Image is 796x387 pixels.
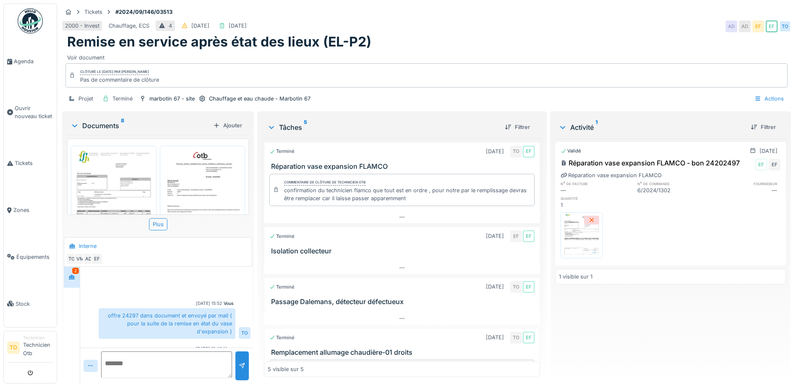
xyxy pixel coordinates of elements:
a: TO TechnicienTechnicien Otb [7,335,53,363]
div: Chauffage, ECS [109,22,149,30]
sup: 5 [304,122,307,132]
div: marbotin 67 - site [149,95,195,103]
a: Ouvrir nouveau ticket [4,85,57,140]
div: Activité [559,122,744,132]
div: Réparation vase expansion FLAMCO [561,171,662,179]
div: Terminé [269,233,295,240]
div: Réparation vase expansion FLAMCO - bon 24202497 [561,158,740,168]
div: Projet [78,95,93,103]
div: VM [74,253,86,265]
div: Terminé [269,334,295,341]
div: EF [523,332,535,343]
div: TO [510,281,522,293]
div: [DATE] [229,22,247,30]
div: TO [66,253,78,265]
div: EF [523,281,535,293]
h6: quantité [561,196,632,201]
div: AD [739,21,751,32]
div: Filtrer [747,121,779,133]
div: 1 [561,201,632,209]
div: Vous [224,346,234,352]
div: TO [510,146,522,157]
div: Voir document [67,50,786,62]
div: 4 [169,22,172,30]
span: Équipements [16,253,53,261]
a: Équipements [4,233,57,280]
div: Terminé [269,284,295,291]
div: EF [510,230,522,242]
div: TO [239,327,251,339]
div: EF [91,253,103,265]
div: Documents [70,121,210,131]
div: Terminé [269,148,295,155]
div: EF [523,230,535,242]
li: TO [7,341,20,354]
h3: Remplacement allumage chaudière-01 droits [271,348,536,356]
div: AD [726,21,737,32]
div: 6/2024/1302 [637,186,709,194]
div: Technicien [23,335,53,341]
div: TO [510,332,522,343]
h6: fournisseur [709,181,780,186]
div: Actions [751,93,788,105]
div: — [561,186,632,194]
a: Stock [4,280,57,327]
img: 1kc73utg1entn18va7cd3lcj8zos [162,148,243,263]
div: 1 visible sur 1 [559,273,592,281]
div: Vous [224,300,234,307]
div: offre 24297 dans document et envoyé par mail ( pour la suite de la remise en état du vase d'expan... [99,308,235,339]
div: [DATE] [486,283,504,291]
div: Pas de commentaire de clôture [80,76,159,84]
a: Tickets [4,140,57,187]
span: Tickets [15,159,53,167]
div: [DATE] [191,22,209,30]
div: 5 visible sur 5 [268,365,304,373]
div: Validé [561,147,581,155]
h3: Isolation collecteur [271,247,536,255]
div: EF [766,21,778,32]
div: Tâches [267,122,498,132]
div: [DATE] 10:49 [196,346,222,352]
div: confirmation du technicien flamco que tout est en ordre , pour notre par le remplissage devras êt... [284,186,531,202]
div: 2 [72,268,79,274]
div: EF [523,146,535,157]
span: Zones [13,206,53,214]
span: Agenda [14,57,53,65]
span: Stock [16,300,53,308]
div: AD [83,253,94,265]
div: Tickets [84,8,102,16]
li: Technicien Otb [23,335,53,361]
div: Chauffage et eau chaude - Marbotin 67 [209,95,311,103]
div: EF [752,21,764,32]
h6: n° de commande [637,181,709,186]
span: Ouvrir nouveau ticket [15,104,53,120]
div: Clôturé le [DATE] par [PERSON_NAME] [80,69,149,75]
div: [DATE] [486,147,504,155]
div: EF [755,159,767,170]
h6: n° de facture [561,181,632,186]
sup: 8 [121,121,124,131]
div: Terminé [112,95,133,103]
div: Commentaire de clôture de Technicien Otb [284,180,365,186]
div: [DATE] 15:52 [196,300,222,307]
img: m26czuueipuggqkag5ccna4hgehs [73,148,154,263]
div: Filtrer [501,121,533,133]
img: p58p83e436k2i6rf2349dhyp6skp [563,214,600,256]
div: [DATE] [759,147,778,155]
div: [DATE] [486,333,504,341]
a: Zones [4,187,57,234]
div: Ajouter [210,120,245,131]
a: Agenda [4,38,57,85]
img: Badge_color-CXgf-gQk.svg [18,8,43,34]
div: EF [769,159,780,170]
div: Interne [79,242,97,250]
strong: #2024/09/146/03513 [112,8,176,16]
h3: Passage Dalemans, détecteur défectueux [271,298,536,306]
div: 2000 - Invest [65,22,99,30]
div: TO [779,21,791,32]
sup: 1 [595,122,598,132]
div: — [709,186,780,194]
div: Plus [149,218,167,230]
h1: Remise en service après état des lieux (EL-P2) [67,34,371,50]
div: [DATE] [486,232,504,240]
